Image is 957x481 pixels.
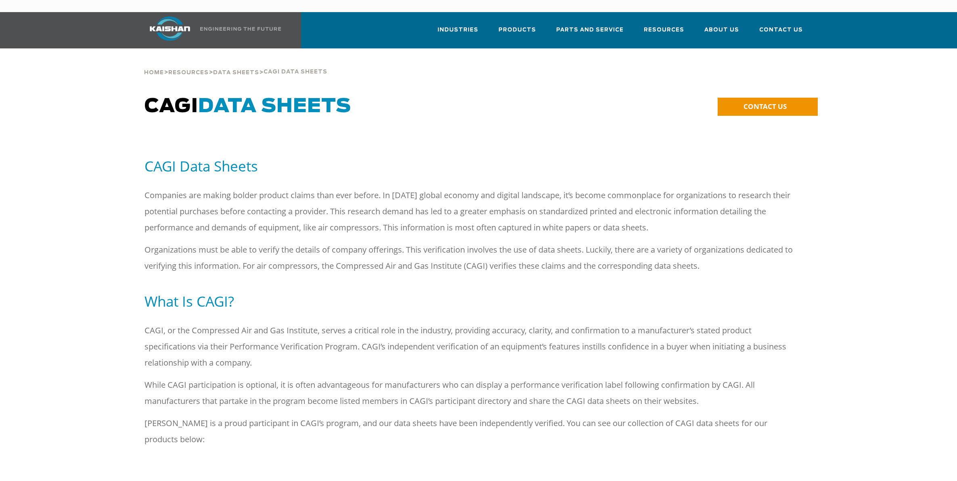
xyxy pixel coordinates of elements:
[718,98,818,116] a: CONTACT US
[644,25,684,35] span: Resources
[168,70,209,75] span: Resources
[144,70,164,75] span: Home
[498,19,536,47] a: Products
[144,415,798,448] p: [PERSON_NAME] is a proud participant in CAGI’s program, and our data sheets have been independent...
[144,97,351,116] span: CAGI
[144,187,798,236] p: Companies are making bolder product claims than ever before. In [DATE] global economy and digital...
[704,25,739,35] span: About Us
[438,19,478,47] a: Industries
[144,69,164,76] a: Home
[759,25,803,35] span: Contact Us
[144,377,798,409] p: While CAGI participation is optional, it is often advantageous for manufacturers who can display ...
[264,69,327,75] span: Cagi Data Sheets
[213,69,259,76] a: Data Sheets
[144,242,798,274] p: Organizations must be able to verify the details of company offerings. This verification involves...
[200,27,281,31] img: Engineering the future
[144,322,798,371] p: CAGI, or the Compressed Air and Gas Institute, serves a critical role in the industry, providing ...
[213,70,259,75] span: Data Sheets
[438,25,478,35] span: Industries
[556,19,624,47] a: Parts and Service
[144,292,813,310] h5: What Is CAGI?
[168,69,209,76] a: Resources
[704,19,739,47] a: About Us
[140,12,283,48] a: Kaishan USA
[144,157,813,175] h5: CAGI Data Sheets
[644,19,684,47] a: Resources
[498,25,536,35] span: Products
[743,102,787,111] span: CONTACT US
[144,48,327,79] div: > > >
[759,19,803,47] a: Contact Us
[140,17,200,41] img: kaishan logo
[198,97,351,116] span: Data Sheets
[556,25,624,35] span: Parts and Service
